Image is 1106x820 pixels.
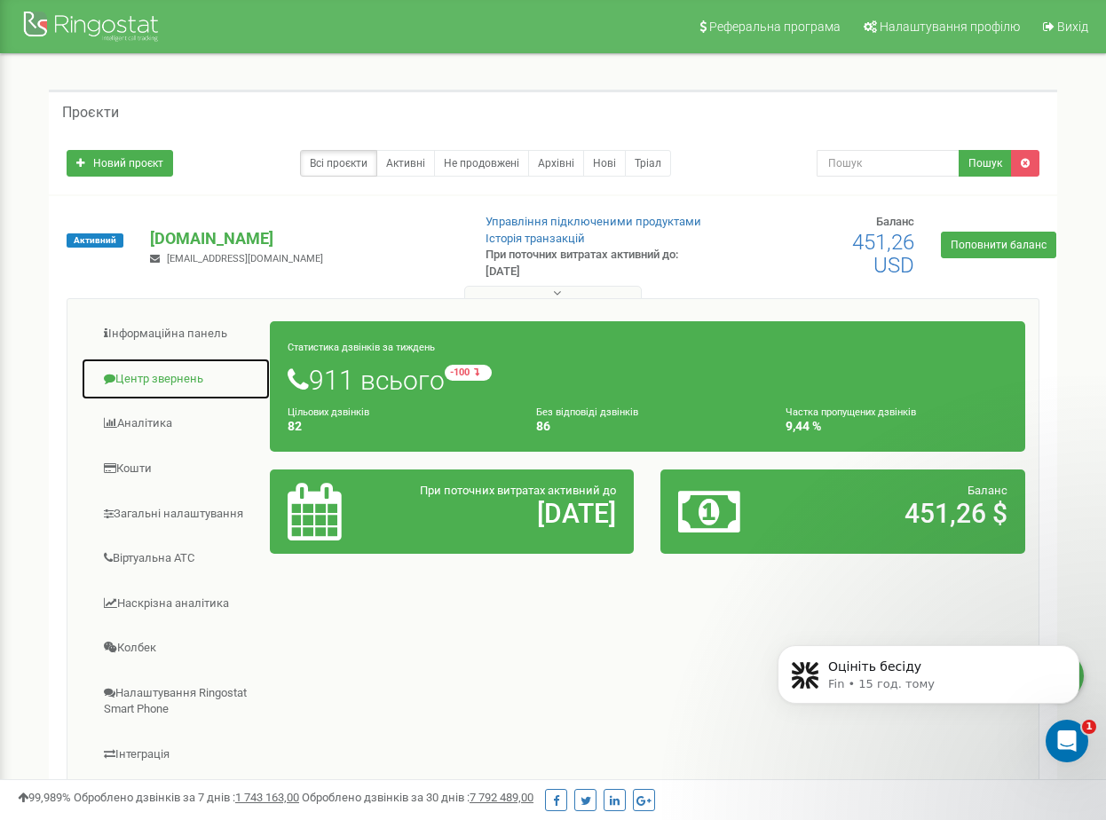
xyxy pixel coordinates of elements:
h2: 451,26 $ [797,499,1007,528]
a: Колбек [81,627,271,670]
a: Тріал [625,150,671,177]
small: Частка пропущених дзвінків [786,406,916,418]
a: Не продовжені [434,150,529,177]
a: Інформаційна панель [81,312,271,356]
p: При поточних витратах активний до: [DATE] [486,247,709,280]
a: Історія транзакцій [486,232,585,245]
a: Новий проєкт [67,150,173,177]
a: Нові [583,150,626,177]
a: Налаштування Ringostat Smart Phone [81,672,271,731]
a: Інтеграція [81,733,271,777]
a: Поповнити баланс [941,232,1056,258]
iframe: Intercom live chat [1046,720,1088,762]
iframe: Intercom notifications повідомлення [751,608,1106,772]
a: Управління підключеними продуктами [486,215,701,228]
span: Оброблено дзвінків за 30 днів : [302,791,533,804]
small: Цільових дзвінків [288,406,369,418]
span: При поточних витратах активний до [420,484,616,497]
a: Загальні налаштування [81,493,271,536]
h2: [DATE] [406,499,616,528]
button: Пошук [959,150,1012,177]
span: Баланс [968,484,1007,497]
a: Всі проєкти [300,150,377,177]
input: Пошук [817,150,960,177]
u: 7 792 489,00 [470,791,533,804]
h4: 9,44 % [786,420,1007,433]
span: Баланс [876,215,914,228]
h4: 82 [288,420,510,433]
a: Активні [376,150,435,177]
h1: 911 всього [288,365,1007,395]
small: -100 [445,365,492,381]
span: [EMAIL_ADDRESS][DOMAIN_NAME] [167,253,323,264]
a: Центр звернень [81,358,271,401]
span: 1 [1082,720,1096,734]
span: Вихід [1057,20,1088,34]
span: Реферальна програма [709,20,841,34]
small: Статистика дзвінків за тиждень [288,342,435,353]
small: Без відповіді дзвінків [536,406,638,418]
span: 451,26 USD [852,230,914,278]
h4: 86 [536,420,758,433]
u: 1 743 163,00 [235,791,299,804]
p: [DOMAIN_NAME] [150,227,456,250]
span: Налаштування профілю [880,20,1020,34]
a: Наскрізна аналітика [81,582,271,626]
a: Аналiтика [81,402,271,445]
span: Активний [67,233,123,248]
span: 99,989% [18,791,71,804]
a: Віртуальна АТС [81,537,271,580]
span: Оброблено дзвінків за 7 днів : [74,791,299,804]
a: Архівні [528,150,584,177]
a: Кошти [81,447,271,491]
h5: Проєкти [62,105,119,121]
